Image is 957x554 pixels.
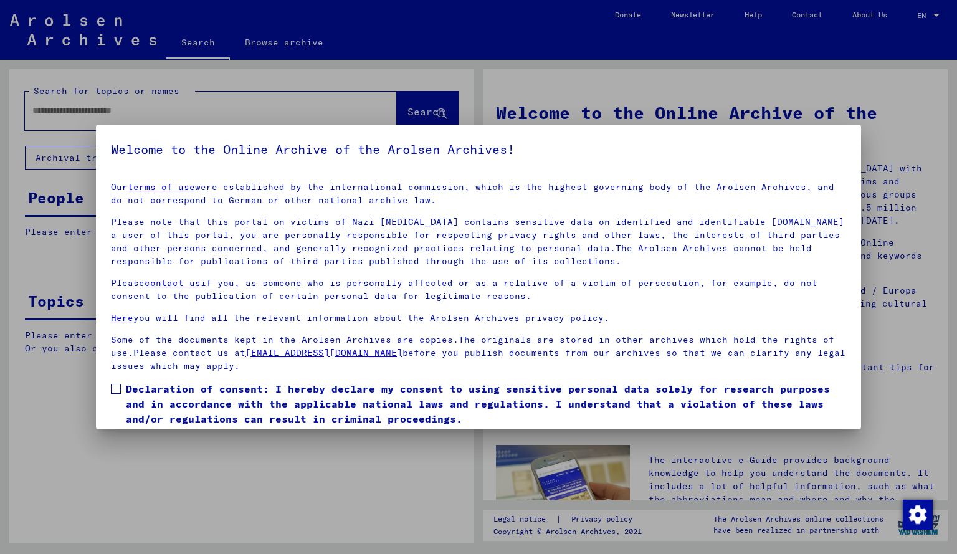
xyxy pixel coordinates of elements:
img: Change consent [903,500,933,530]
a: terms of use [128,181,195,193]
a: Here [111,312,133,323]
h5: Welcome to the Online Archive of the Arolsen Archives! [111,140,847,160]
p: Please note that this portal on victims of Nazi [MEDICAL_DATA] contains sensitive data on identif... [111,216,847,268]
p: Some of the documents kept in the Arolsen Archives are copies.The originals are stored in other a... [111,333,847,373]
span: Declaration of consent: I hereby declare my consent to using sensitive personal data solely for r... [126,381,847,426]
p: Our were established by the international commission, which is the highest governing body of the ... [111,181,847,207]
p: Please if you, as someone who is personally affected or as a relative of a victim of persecution,... [111,277,847,303]
a: contact us [145,277,201,289]
p: you will find all the relevant information about the Arolsen Archives privacy policy. [111,312,847,325]
a: [EMAIL_ADDRESS][DOMAIN_NAME] [245,347,402,358]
